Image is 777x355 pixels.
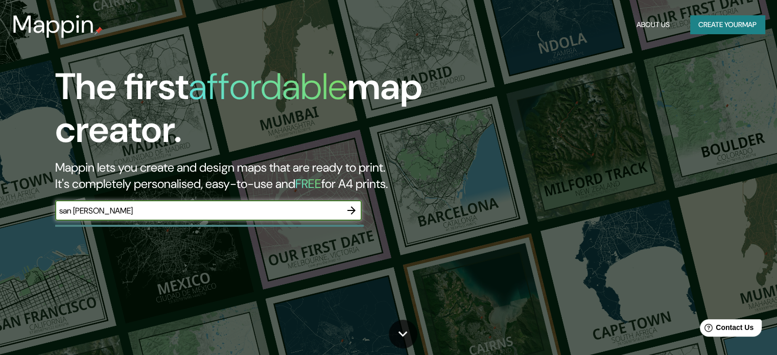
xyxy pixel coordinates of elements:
[12,10,95,39] h3: Mappin
[690,15,765,34] button: Create yourmap
[55,65,444,159] h1: The first map creator.
[55,159,444,192] h2: Mappin lets you create and design maps that are ready to print. It's completely personalised, eas...
[686,315,766,344] iframe: Help widget launcher
[632,15,674,34] button: About Us
[95,27,103,35] img: mappin-pin
[295,176,321,192] h5: FREE
[55,205,341,217] input: Choose your favourite place
[189,63,347,110] h1: affordable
